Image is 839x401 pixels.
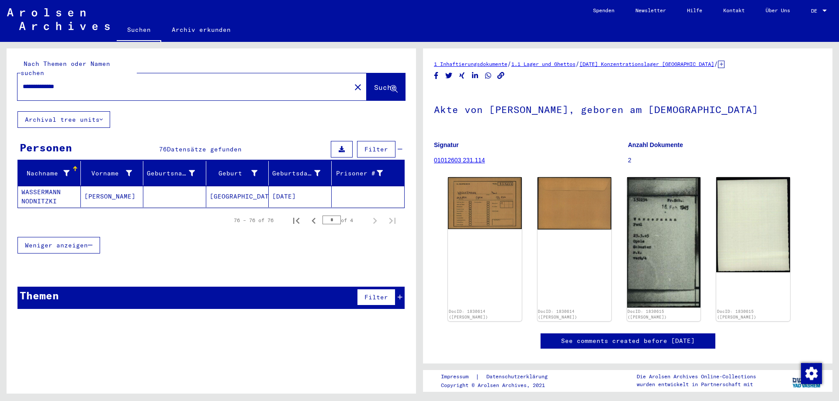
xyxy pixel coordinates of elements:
[159,145,167,153] span: 76
[441,381,558,389] p: Copyright © Arolsen Archives, 2021
[384,212,401,229] button: Last page
[18,161,81,185] mat-header-cell: Nachname
[537,177,611,230] img: 002.jpg
[357,141,395,158] button: Filter
[18,186,81,207] mat-cell: WASSERMANN NODNITZKI
[21,60,110,77] mat-label: Nach Themen oder Namen suchen
[20,288,59,303] div: Themen
[484,70,493,81] button: Share on WhatsApp
[161,19,241,40] a: Archiv erkunden
[25,241,88,249] span: Weniger anzeigen
[637,380,756,388] p: wurden entwickelt in Partnerschaft mit
[117,19,161,42] a: Suchen
[269,161,332,185] mat-header-cell: Geburtsdatum
[576,60,579,68] span: /
[269,186,332,207] mat-cell: [DATE]
[790,370,823,391] img: yv_logo.png
[434,157,485,164] a: 01012603 231.114
[332,161,405,185] mat-header-cell: Prisoner #
[81,161,144,185] mat-header-cell: Vorname
[349,78,367,96] button: Clear
[374,83,396,92] span: Suche
[21,166,80,180] div: Nachname
[364,293,388,301] span: Filter
[444,70,454,81] button: Share on Twitter
[801,363,822,384] div: Zustimmung ändern
[147,166,206,180] div: Geburtsname
[20,140,72,155] div: Personen
[272,166,331,180] div: Geburtsdatum
[84,166,143,180] div: Vorname
[81,186,144,207] mat-cell: [PERSON_NAME]
[305,212,322,229] button: Previous page
[441,372,475,381] a: Impressum
[538,309,577,320] a: DocID: 1830614 ([PERSON_NAME])
[206,161,269,185] mat-header-cell: Geburt‏
[716,177,790,272] img: 002.jpg
[434,89,822,128] h1: Akte von [PERSON_NAME], geboren am [DEMOGRAPHIC_DATA]
[579,61,714,67] a: [DATE] Konzentrationslager [GEOGRAPHIC_DATA]
[364,145,388,153] span: Filter
[434,141,459,148] b: Signatur
[17,111,110,128] button: Archival tree units
[167,145,242,153] span: Datensätze gefunden
[507,60,511,68] span: /
[628,156,822,165] p: 2
[479,372,558,381] a: Datenschutzerklärung
[147,169,195,178] div: Geburtsname
[441,372,558,381] div: |
[367,73,405,100] button: Suche
[496,70,506,81] button: Copy link
[353,82,363,93] mat-icon: close
[714,60,718,68] span: /
[511,61,576,67] a: 1.1 Lager und Ghettos
[628,309,667,320] a: DocID: 1830615 ([PERSON_NAME])
[561,336,695,346] a: See comments created before [DATE]
[357,289,395,305] button: Filter
[143,161,206,185] mat-header-cell: Geburtsname
[335,166,394,180] div: Prisoner #
[448,177,522,229] img: 001.jpg
[628,141,683,148] b: Anzahl Dokumente
[206,186,269,207] mat-cell: [GEOGRAPHIC_DATA]
[84,169,132,178] div: Vorname
[449,309,488,320] a: DocID: 1830614 ([PERSON_NAME])
[322,216,366,224] div: of 4
[637,373,756,380] p: Die Arolsen Archives Online-Collections
[801,363,822,384] img: Zustimmung ändern
[471,70,480,81] button: Share on LinkedIn
[811,8,821,14] span: DE
[458,70,467,81] button: Share on Xing
[627,177,701,308] img: 001.jpg
[717,309,756,320] a: DocID: 1830615 ([PERSON_NAME])
[272,169,320,178] div: Geburtsdatum
[234,216,274,224] div: 76 – 76 of 76
[17,237,100,254] button: Weniger anzeigen
[210,166,269,180] div: Geburt‏
[7,8,110,30] img: Arolsen_neg.svg
[366,212,384,229] button: Next page
[21,169,69,178] div: Nachname
[335,169,383,178] div: Prisoner #
[434,61,507,67] a: 1 Inhaftierungsdokumente
[432,70,441,81] button: Share on Facebook
[210,169,258,178] div: Geburt‏
[288,212,305,229] button: First page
